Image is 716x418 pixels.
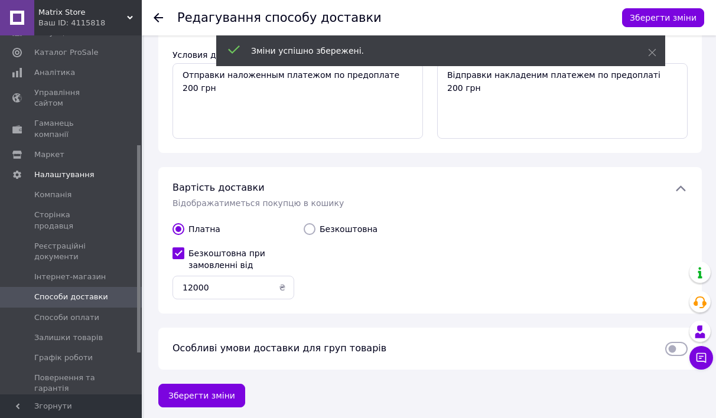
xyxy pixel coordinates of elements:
span: Особливі умови доставки для груп товарів [173,342,386,354]
span: Каталог ProSale [34,47,98,58]
span: Вартість доставки [173,182,265,193]
span: Відображатиметься покупцю в кошику [173,198,344,208]
div: Зміни успішно збережені. [251,45,619,57]
span: Управління сайтом [34,87,109,109]
span: Графік роботи [34,352,93,363]
span: Сторінка продавця [34,210,109,231]
label: Условия доставки [173,50,299,60]
span: Залишки товарів [34,332,103,343]
button: Зберегти зміни [622,8,704,27]
span: Аналітика [34,67,75,78]
textarea: Відправки накладеним платежем по предоплаті 200 грн [437,63,688,139]
span: Способи доставки [34,292,108,302]
span: Повернення та гарантія [34,373,109,394]
span: Безкоштовна при замовленні від [188,247,294,271]
textarea: Отправки наложенным платежом по предоплате 200 грн [173,63,423,139]
span: Способи оплати [34,312,99,323]
span: Безкоштовна [320,223,377,235]
span: Платна [188,223,220,235]
span: Налаштування [34,169,95,180]
span: Matrix Store [38,7,127,18]
div: Ваш ID: 4115818 [38,18,142,28]
span: Реєстраційні документи [34,241,109,262]
div: Редагування способу доставки [177,12,382,24]
button: Зберегти зміни [158,384,245,407]
span: Компанія [34,190,71,200]
span: Маркет [34,149,64,160]
span: Гаманець компанії [34,118,109,139]
span: Інтернет-магазин [34,272,106,282]
span: ₴ [279,282,286,293]
div: Повернутися до списку доставок [154,12,163,24]
button: Чат з покупцем [689,346,713,370]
